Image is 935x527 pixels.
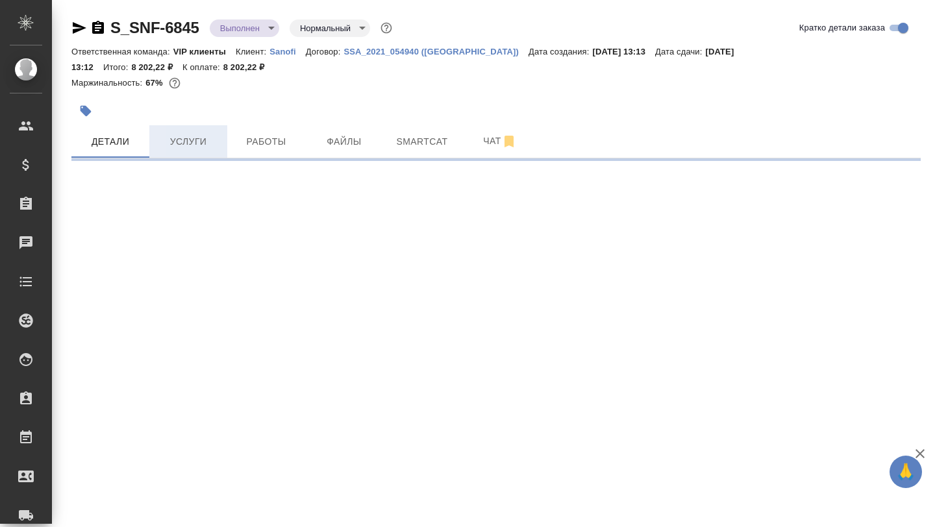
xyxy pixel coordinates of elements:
p: Клиент: [236,47,269,56]
span: Детали [79,134,142,150]
span: Smartcat [391,134,453,150]
p: Договор: [306,47,344,56]
p: Маржинальность: [71,78,145,88]
p: К оплате: [182,62,223,72]
div: Выполнен [290,19,370,37]
p: Дата создания: [529,47,592,56]
span: Чат [469,133,531,149]
p: Sanofi [269,47,306,56]
svg: Отписаться [501,134,517,149]
span: Работы [235,134,297,150]
p: Итого: [103,62,131,72]
button: Нормальный [296,23,355,34]
p: 8 202,22 ₽ [131,62,182,72]
a: Sanofi [269,45,306,56]
a: S_SNF-6845 [110,19,199,36]
button: 🙏 [890,456,922,488]
span: Кратко детали заказа [799,21,885,34]
p: Ответственная команда: [71,47,173,56]
span: 🙏 [895,458,917,485]
button: Выполнен [216,23,264,34]
a: SSA_2021_054940 ([GEOGRAPHIC_DATA]) [343,45,529,56]
button: Скопировать ссылку для ЯМессенджера [71,20,87,36]
div: Выполнен [210,19,279,37]
p: SSA_2021_054940 ([GEOGRAPHIC_DATA]) [343,47,529,56]
p: 67% [145,78,166,88]
button: 2249.77 RUB; [166,75,183,92]
p: [DATE] 13:13 [592,47,655,56]
p: 8 202,22 ₽ [223,62,275,72]
span: Файлы [313,134,375,150]
span: Услуги [157,134,219,150]
button: Скопировать ссылку [90,20,106,36]
button: Добавить тэг [71,97,100,125]
p: Дата сдачи: [655,47,705,56]
p: VIP клиенты [173,47,236,56]
button: Доп статусы указывают на важность/срочность заказа [378,19,395,36]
